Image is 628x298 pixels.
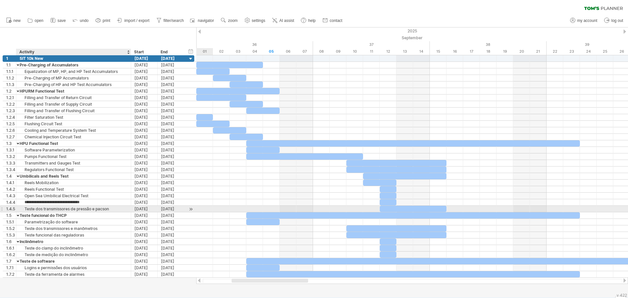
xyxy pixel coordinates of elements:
div: [DATE] [158,252,184,258]
div: [DATE] [158,206,184,212]
div: [DATE] [158,127,184,133]
span: open [35,18,44,23]
div: 1.6.2 [6,252,16,258]
div: 1.5 [6,212,16,219]
div: 1.7.2 [6,271,16,277]
div: scroll to activity [188,206,194,213]
div: [DATE] [158,238,184,245]
div: 1.5.1 [6,219,16,225]
div: [DATE] [131,173,158,179]
a: settings [243,16,267,25]
a: print [94,16,112,25]
div: [DATE] [131,219,158,225]
div: [DATE] [131,75,158,81]
div: Wednesday, 17 September 2025 [463,48,480,55]
div: Pre-Charging of Accumulators [20,62,128,68]
div: 1.1.3 [6,81,16,88]
div: Thursday, 18 September 2025 [480,48,497,55]
div: [DATE] [158,88,184,94]
div: Pre-Charging of MP Accumulators [20,75,128,81]
div: [DATE] [158,180,184,186]
div: [DATE] [158,55,184,61]
div: Teste funcional do THCP [20,212,128,219]
div: Filling and Transfer of Return Circuit [20,95,128,101]
div: Monday, 15 September 2025 [430,48,446,55]
div: 1.7.1 [6,265,16,271]
div: Teste da ferramenta de alarmes [20,271,128,277]
div: Wednesday, 24 September 2025 [580,48,597,55]
div: [DATE] [158,225,184,232]
div: 1.5.2 [6,225,16,232]
div: 1 [6,55,16,61]
div: [DATE] [131,212,158,219]
div: Equalization of MP, HP, and HP Test Accumulators [20,68,128,75]
div: [DATE] [131,238,158,245]
div: Cooling and Temperature System Test [20,127,128,133]
div: Saturday, 13 September 2025 [396,48,413,55]
div: [DATE] [158,212,184,219]
div: [DATE] [158,193,184,199]
div: Wednesday, 10 September 2025 [346,48,363,55]
a: log out [602,16,625,25]
div: Open Sea Umbilical Electrical Test [20,193,128,199]
div: [DATE] [158,219,184,225]
div: 1.2.1 [6,95,16,101]
span: my account [577,18,597,23]
a: AI assist [270,16,296,25]
div: Sunday, 21 September 2025 [530,48,547,55]
div: [DATE] [158,186,184,192]
div: Thursday, 4 September 2025 [246,48,263,55]
a: open [26,16,45,25]
div: [DATE] [131,225,158,232]
div: [DATE] [158,101,184,107]
div: Teste do clamp do inclinômetro [20,245,128,251]
div: Friday, 19 September 2025 [497,48,513,55]
div: SIT 10k New [20,55,128,61]
div: HPU Functional Test [20,140,128,147]
a: my account [568,16,599,25]
div: 1.2.6 [6,127,16,133]
div: 1.4.5 [6,206,16,212]
a: undo [71,16,91,25]
a: filter/search [155,16,186,25]
div: Teste de software [20,258,128,264]
div: 1.1 [6,62,16,68]
div: 1.3.2 [6,153,16,160]
div: [DATE] [131,199,158,205]
span: import / export [124,18,149,23]
div: Tuesday, 16 September 2025 [446,48,463,55]
div: Thursday, 25 September 2025 [597,48,613,55]
div: [DATE] [131,180,158,186]
span: zoom [228,18,237,23]
div: Tuesday, 9 September 2025 [330,48,346,55]
div: 1.6.1 [6,245,16,251]
div: [DATE] [158,265,184,271]
div: [DATE] [131,252,158,258]
div: [DATE] [131,55,158,61]
div: [DATE] [158,134,184,140]
div: [DATE] [131,167,158,173]
div: Reels Functional Test [20,186,128,192]
div: Software Parameterization [20,147,128,153]
div: 1.4.4 [6,199,16,205]
span: navigator [198,18,214,23]
div: [DATE] [158,140,184,147]
div: 1.4.2 [6,186,16,192]
div: [DATE] [131,147,158,153]
div: [DATE] [131,81,158,88]
div: Pumps Functional Test [20,153,128,160]
div: [DATE] [131,206,158,212]
div: Logins e permissões dos usuários [20,265,128,271]
span: save [58,18,66,23]
div: [DATE] [158,75,184,81]
div: Filling and Transfer of Flushing Circuit [20,108,128,114]
div: [DATE] [131,245,158,251]
div: [DATE] [131,232,158,238]
div: [DATE] [158,114,184,120]
div: [DATE] [158,167,184,173]
span: new [13,18,21,23]
div: Start [134,49,154,55]
div: [DATE] [131,186,158,192]
div: Wednesday, 3 September 2025 [230,48,246,55]
div: [DATE] [158,232,184,238]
